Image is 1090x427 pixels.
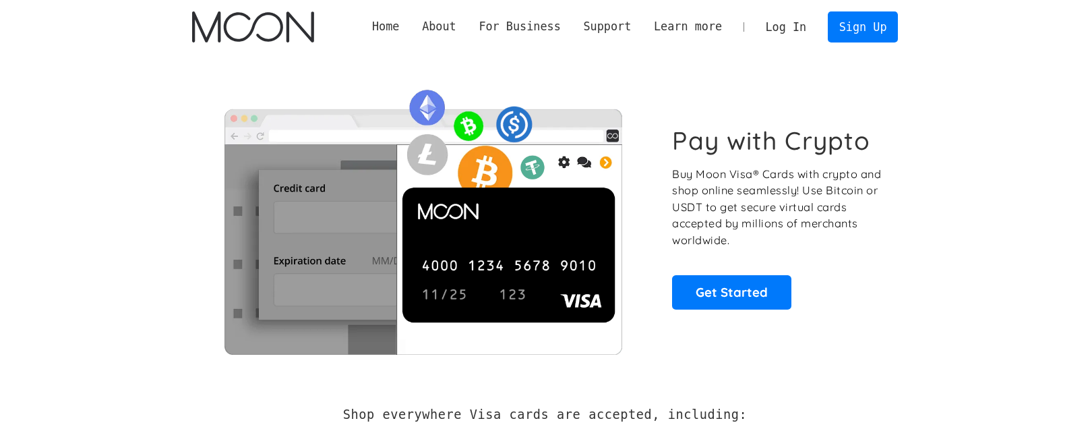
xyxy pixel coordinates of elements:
[654,18,722,35] div: Learn more
[572,18,642,35] div: Support
[479,18,560,35] div: For Business
[361,18,411,35] a: Home
[411,18,467,35] div: About
[828,11,898,42] a: Sign Up
[583,18,631,35] div: Support
[672,125,870,156] h1: Pay with Crypto
[192,80,654,354] img: Moon Cards let you spend your crypto anywhere Visa is accepted.
[192,11,314,42] a: home
[672,275,791,309] a: Get Started
[672,166,883,249] p: Buy Moon Visa® Cards with crypto and shop online seamlessly! Use Bitcoin or USDT to get secure vi...
[754,12,818,42] a: Log In
[468,18,572,35] div: For Business
[343,407,747,422] h2: Shop everywhere Visa cards are accepted, including:
[192,11,314,42] img: Moon Logo
[422,18,456,35] div: About
[642,18,733,35] div: Learn more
